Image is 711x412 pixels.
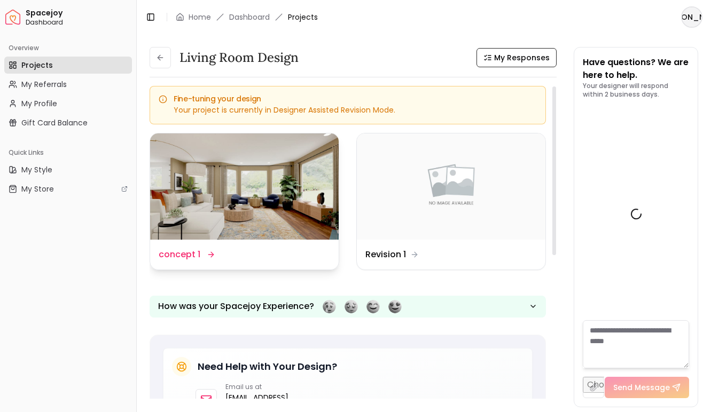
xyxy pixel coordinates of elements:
[225,383,288,391] p: Email us at
[21,164,52,175] span: My Style
[494,52,550,63] span: My Responses
[159,95,537,102] h5: Fine-tuning your design
[4,76,132,93] a: My Referrals
[476,48,557,67] button: My Responses
[4,39,132,57] div: Overview
[159,248,200,261] dd: concept 1
[21,98,57,109] span: My Profile
[21,184,54,194] span: My Store
[583,82,689,99] p: Your designer will respond within 2 business days.
[4,57,132,74] a: Projects
[583,56,689,82] p: Have questions? We are here to help.
[158,300,314,313] p: How was your Spacejoy Experience?
[189,12,211,22] a: Home
[176,12,318,22] nav: breadcrumb
[21,79,67,90] span: My Referrals
[4,180,132,197] a: My Store
[26,18,132,27] span: Dashboard
[357,133,545,240] img: Revision 1
[21,60,53,70] span: Projects
[179,49,299,66] h3: Living Room design
[288,12,318,22] span: Projects
[4,161,132,178] a: My Style
[5,10,20,25] a: Spacejoy
[159,105,537,115] div: Your project is currently in Designer Assisted Revision Mode.
[4,114,132,131] a: Gift Card Balance
[365,248,406,261] dd: Revision 1
[4,95,132,112] a: My Profile
[21,117,88,128] span: Gift Card Balance
[150,133,339,270] a: concept 1concept 1
[150,296,546,318] button: How was your Spacejoy Experience?Feeling terribleFeeling badFeeling goodFeeling awesome
[26,9,132,18] span: Spacejoy
[4,144,132,161] div: Quick Links
[150,133,339,240] img: concept 1
[5,10,20,25] img: Spacejoy Logo
[229,12,270,22] a: Dashboard
[681,6,702,28] button: [PERSON_NAME]
[682,7,701,27] span: [PERSON_NAME]
[198,359,337,374] h5: Need Help with Your Design?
